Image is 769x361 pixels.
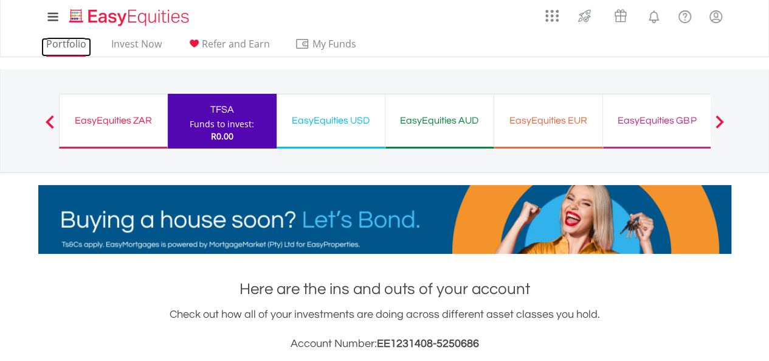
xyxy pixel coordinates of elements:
img: thrive-v2.svg [574,6,595,26]
span: R0.00 [211,130,233,142]
a: Vouchers [602,3,638,26]
span: Refer and Earn [202,37,270,51]
div: EasyEquities AUD [393,112,486,129]
span: My Funds [295,36,374,52]
h1: Here are the ins and outs of your account [38,278,731,300]
h3: Account Number: [38,335,731,352]
div: Check out how all of your investments are doing across different asset classes you hold. [38,306,731,352]
button: Previous [38,121,62,133]
button: Next [707,121,731,133]
a: AppsGrid [537,3,567,23]
div: EasyEquities ZAR [67,112,160,129]
div: EasyEquities EUR [502,112,595,129]
a: Invest Now [106,38,167,57]
a: My Profile [700,3,731,30]
img: grid-menu-icon.svg [545,9,559,23]
img: EasyMortage Promotion Banner [38,185,731,254]
img: EasyEquities_Logo.png [67,7,194,27]
div: EasyEquities GBP [610,112,704,129]
div: Funds to invest: [190,118,254,130]
span: EE1231408-5250686 [377,338,479,349]
a: Notifications [638,3,669,27]
div: TFSA [175,101,269,118]
a: Portfolio [41,38,91,57]
a: Home page [64,3,194,27]
a: FAQ's and Support [669,3,700,27]
img: vouchers-v2.svg [610,6,630,26]
div: EasyEquities USD [284,112,378,129]
a: Refer and Earn [182,38,275,57]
